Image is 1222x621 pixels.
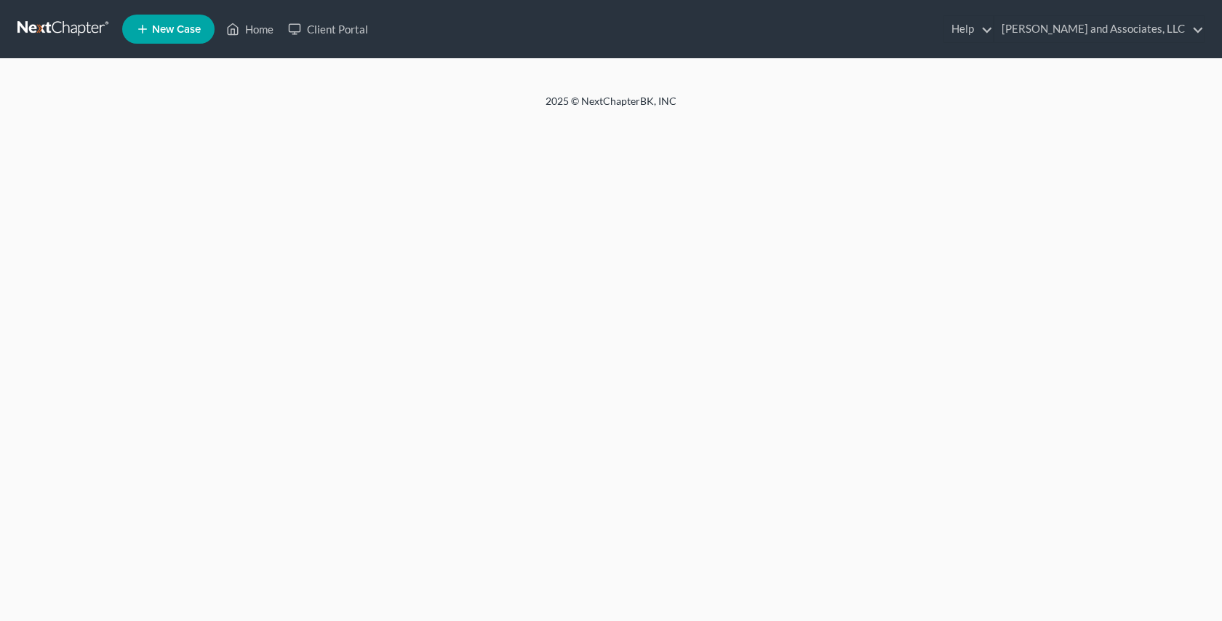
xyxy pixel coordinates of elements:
new-legal-case-button: New Case [122,15,215,44]
a: [PERSON_NAME] and Associates, LLC [994,16,1204,42]
a: Home [219,16,281,42]
a: Help [944,16,993,42]
a: Client Portal [281,16,375,42]
div: 2025 © NextChapterBK, INC [196,94,1026,120]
